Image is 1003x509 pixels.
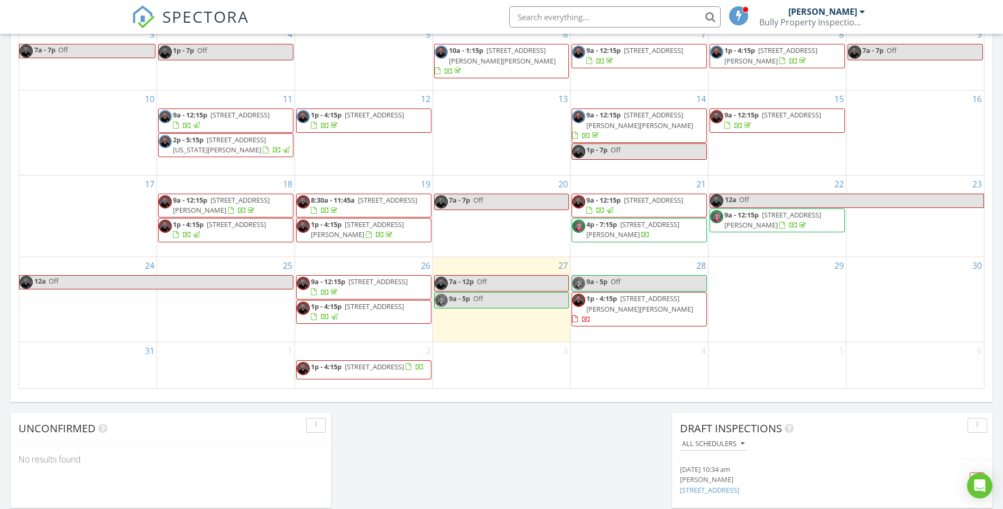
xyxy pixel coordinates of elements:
[572,194,707,217] a: 9a - 12:15p [STREET_ADDRESS]
[173,135,291,154] a: 2p - 5:15p [STREET_ADDRESS][US_STATE][PERSON_NAME]
[680,437,747,451] button: All schedulers
[281,176,295,193] a: Go to August 18, 2025
[570,26,708,90] td: Go to August 7, 2025
[832,257,846,274] a: Go to August 29, 2025
[311,362,424,371] a: 1p - 4:15p [STREET_ADDRESS]
[739,195,749,204] span: Off
[433,342,570,388] td: Go to September 3, 2025
[19,421,96,435] span: Unconfirmed
[419,257,433,274] a: Go to August 26, 2025
[967,473,992,498] div: Open Intercom Messenger
[159,135,172,148] img: br.jpg
[586,220,679,239] a: 4p - 7:15p [STREET_ADDRESS][PERSON_NAME]
[680,465,934,495] a: [DATE] 10:34 am [PERSON_NAME] [STREET_ADDRESS]
[297,220,310,233] img: br.jpg
[724,194,737,207] span: 12a
[158,108,293,132] a: 9a - 12:15p [STREET_ADDRESS]
[473,195,483,205] span: Off
[157,257,295,342] td: Go to August 25, 2025
[570,257,708,342] td: Go to August 28, 2025
[572,145,585,158] img: br.jpg
[297,362,310,375] img: br.jpg
[162,5,249,28] span: SPECTORA
[435,46,556,75] a: 10a - 1:15p [STREET_ADDRESS][PERSON_NAME][PERSON_NAME]
[556,257,570,274] a: Go to August 27, 2025
[708,90,846,175] td: Go to August 15, 2025
[311,302,342,311] span: 1p - 4:15p
[296,218,431,242] a: 1p - 4:15p [STREET_ADDRESS][PERSON_NAME]
[311,110,404,130] a: 1p - 4:15p [STREET_ADDRESS]
[295,342,433,388] td: Go to September 2, 2025
[197,46,207,55] span: Off
[710,208,845,232] a: 9a - 12:15p [STREET_ADDRESS][PERSON_NAME]
[132,5,155,29] img: The Best Home Inspection Software - Spectora
[434,44,569,78] a: 10a - 1:15p [STREET_ADDRESS][PERSON_NAME][PERSON_NAME]
[708,342,846,388] td: Go to September 5, 2025
[710,210,723,223] img: image03.png
[435,195,448,208] img: br.jpg
[424,26,433,43] a: Go to August 5, 2025
[433,90,570,175] td: Go to August 13, 2025
[561,26,570,43] a: Go to August 6, 2025
[556,90,570,107] a: Go to August 13, 2025
[862,46,884,55] span: 7a - 7p
[586,46,683,65] a: 9a - 12:15p [STREET_ADDRESS]
[572,108,707,143] a: 9a - 12:15p [STREET_ADDRESS][PERSON_NAME][PERSON_NAME]
[572,110,693,140] a: 9a - 12:15p [STREET_ADDRESS][PERSON_NAME][PERSON_NAME]
[311,220,404,239] span: [STREET_ADDRESS][PERSON_NAME]
[970,257,984,274] a: Go to August 30, 2025
[297,277,310,290] img: br.jpg
[311,277,408,296] a: 9a - 12:15p [STREET_ADDRESS]
[345,362,404,371] span: [STREET_ADDRESS]
[20,276,33,289] img: br.jpg
[296,360,431,379] a: 1p - 4:15p [STREET_ADDRESS]
[449,46,483,55] span: 10a - 1:15p
[846,257,984,342] td: Go to August 30, 2025
[19,26,157,90] td: Go to August 3, 2025
[570,90,708,175] td: Go to August 14, 2025
[449,46,556,65] span: [STREET_ADDRESS][PERSON_NAME][PERSON_NAME]
[157,175,295,257] td: Go to August 18, 2025
[572,110,585,123] img: br.jpg
[694,176,708,193] a: Go to August 21, 2025
[295,26,433,90] td: Go to August 5, 2025
[586,110,621,120] span: 9a - 12:15p
[837,342,846,359] a: Go to September 5, 2025
[572,46,585,59] img: br.jpg
[49,276,59,286] span: Off
[143,90,157,107] a: Go to August 10, 2025
[586,195,683,215] a: 9a - 12:15p [STREET_ADDRESS]
[173,135,266,154] span: [STREET_ADDRESS][US_STATE][PERSON_NAME]
[572,218,707,242] a: 4p - 7:15p [STREET_ADDRESS][PERSON_NAME]
[586,145,608,154] span: 1p - 7p
[19,342,157,388] td: Go to August 31, 2025
[296,194,431,217] a: 8:30a - 11:45a [STREET_ADDRESS]
[975,26,984,43] a: Go to August 9, 2025
[724,46,817,65] span: [STREET_ADDRESS][PERSON_NAME]
[846,26,984,90] td: Go to August 9, 2025
[173,46,194,55] span: 1p - 7p
[435,277,448,290] img: br.jpg
[759,17,865,28] div: Bully Property Inspections LLC
[586,294,617,303] span: 1p - 4:15p
[572,292,707,326] a: 1p - 4:15p [STREET_ADDRESS][PERSON_NAME][PERSON_NAME]
[708,175,846,257] td: Go to August 22, 2025
[970,90,984,107] a: Go to August 16, 2025
[132,14,249,37] a: SPECTORA
[311,277,345,286] span: 9a - 12:15p
[297,302,310,315] img: br.jpg
[572,277,585,290] img: image03.png
[295,257,433,342] td: Go to August 26, 2025
[624,195,683,205] span: [STREET_ADDRESS]
[311,195,355,205] span: 8:30a - 11:45a
[586,294,693,313] span: [STREET_ADDRESS][PERSON_NAME][PERSON_NAME]
[680,475,934,485] div: [PERSON_NAME]
[846,342,984,388] td: Go to September 6, 2025
[158,218,293,242] a: 1p - 4:15p [STREET_ADDRESS]
[281,257,295,274] a: Go to August 25, 2025
[572,294,585,307] img: br.jpg
[762,110,821,120] span: [STREET_ADDRESS]
[680,485,739,495] a: [STREET_ADDRESS]
[435,46,448,59] img: br.jpg
[173,135,204,144] span: 2p - 5:15p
